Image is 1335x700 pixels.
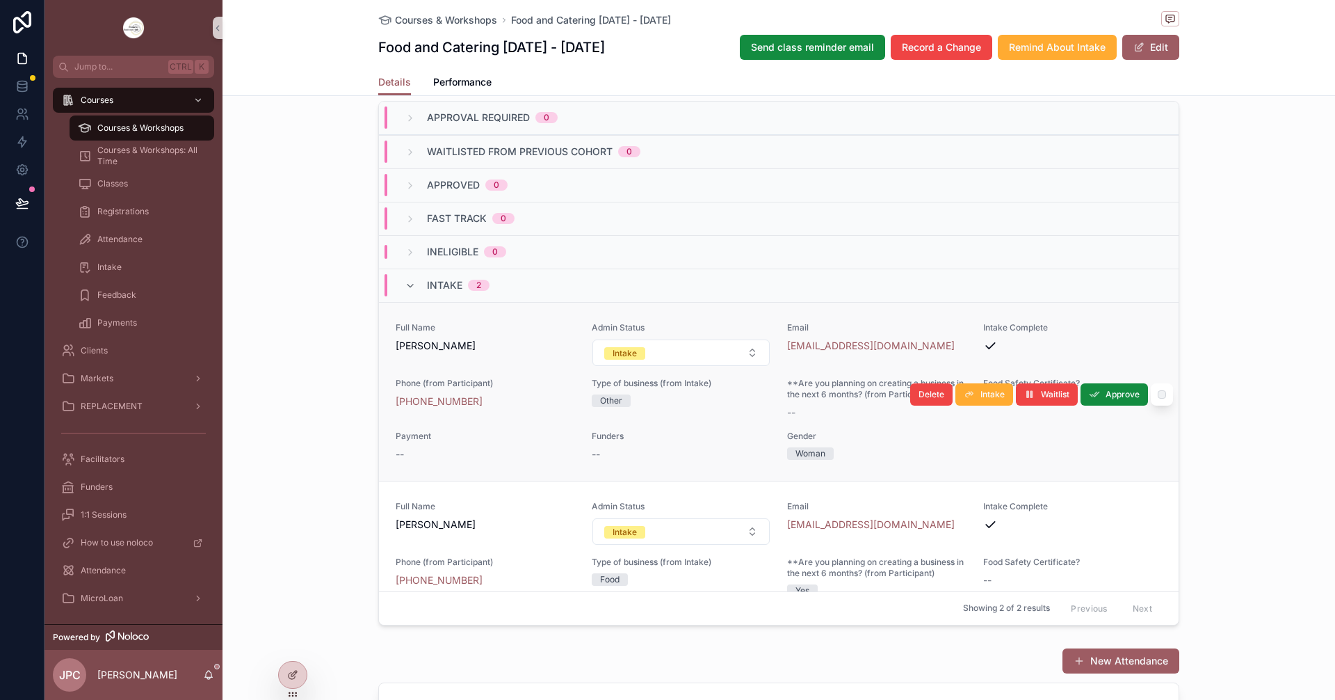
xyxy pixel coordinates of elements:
button: Remind About Intake [998,35,1117,60]
a: Payments [70,310,214,335]
div: Food [600,573,620,586]
span: REPLACEMENT [81,401,143,412]
span: Type of business (from Intake) [592,378,771,389]
span: Powered by [53,632,100,643]
a: Courses & Workshops [378,13,497,27]
img: App logo [122,17,145,39]
a: Courses & Workshops: All Time [70,143,214,168]
button: Jump to...CtrlK [53,56,214,78]
div: 2 [476,280,481,291]
button: Select Button [592,340,770,366]
span: Waitlist [1041,389,1069,400]
span: Jump to... [74,61,163,72]
button: Approve [1081,383,1148,406]
span: Registrations [97,206,149,217]
span: Payment [396,431,575,442]
span: Clients [81,345,108,356]
span: Phone (from Participant) [396,378,575,389]
div: Intake [613,526,637,539]
span: Courses & Workshops [97,122,184,134]
span: Markets [81,373,113,384]
span: How to use noloco [81,537,153,548]
div: scrollable content [44,78,222,624]
a: Powered by [44,624,222,650]
span: Approved [427,178,480,192]
a: Full Name[PERSON_NAME]Admin StatusSelect ButtonEmail[EMAIL_ADDRESS][DOMAIN_NAME]Intake CompletePh... [379,302,1179,481]
span: Feedback [97,289,136,301]
span: -- [983,573,992,587]
span: Ineligible [427,245,478,259]
p: [PERSON_NAME] [97,668,177,682]
button: Waitlist [1016,383,1078,406]
a: 1:1 Sessions [53,502,214,527]
a: Performance [433,70,492,97]
span: Full Name [396,322,575,333]
a: Clients [53,338,214,363]
a: Details [378,70,411,96]
div: Yes [795,584,809,597]
span: Full Name [396,501,575,512]
a: Facilitators [53,447,214,472]
a: Courses & Workshops [70,116,214,141]
a: Food and Catering [DATE] - [DATE] [511,13,671,27]
button: Delete [910,383,953,406]
span: Email [787,501,966,512]
span: Approval Required [427,111,530,125]
span: Intake [97,262,122,273]
button: Edit [1122,35,1179,60]
span: Waitlisted from Previous Cohort [427,145,613,159]
span: Food Safety Certificate? [983,557,1163,568]
div: 0 [492,246,498,257]
a: Classes [70,171,214,196]
div: 0 [544,112,549,123]
a: Markets [53,366,214,391]
span: -- [592,447,600,461]
a: Funders [53,475,214,500]
a: REPLACEMENT [53,394,214,419]
span: Email [787,322,966,333]
a: Courses [53,88,214,113]
span: Gender [787,431,966,442]
span: Remind About Intake [1009,40,1106,54]
span: Ctrl [168,60,193,74]
span: Attendance [81,565,126,576]
span: Courses [81,95,113,106]
a: [EMAIL_ADDRESS][DOMAIN_NAME] [787,518,955,532]
a: [PHONE_NUMBER] [396,395,483,408]
a: How to use noloco [53,530,214,555]
span: Intake Complete [983,322,1163,333]
button: Intake [955,383,1013,406]
a: Feedback [70,283,214,308]
span: -- [787,406,795,420]
span: Send class reminder email [751,40,874,54]
span: 1:1 Sessions [81,509,127,520]
div: Woman [795,447,825,460]
span: Details [378,75,411,89]
span: Showing 2 of 2 results [963,603,1050,614]
span: Courses & Workshops: All Time [97,145,200,167]
span: Delete [919,389,944,400]
span: Performance [433,75,492,89]
span: Funders [592,431,771,442]
button: New Attendance [1062,649,1179,674]
span: Attendance [97,234,143,245]
span: **Are you planning on creating a business in the next 6 months? (from Participant) [787,557,966,579]
button: Record a Change [891,35,992,60]
span: Admin Status [592,501,771,512]
span: [PERSON_NAME] [396,339,575,353]
a: Registrations [70,199,214,224]
span: -- [396,447,404,461]
div: Intake [613,347,637,360]
a: MicroLoan [53,586,214,611]
a: Intake [70,255,214,280]
span: Intake [980,389,1005,400]
div: 0 [501,213,506,224]
span: Approve [1106,389,1140,400]
span: Classes [97,178,128,189]
span: Type of business (from Intake) [592,557,771,568]
span: Intake [427,278,462,292]
span: **Are you planning on creating a business in the next 6 months? (from Participant) [787,378,966,400]
span: K [196,61,207,72]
